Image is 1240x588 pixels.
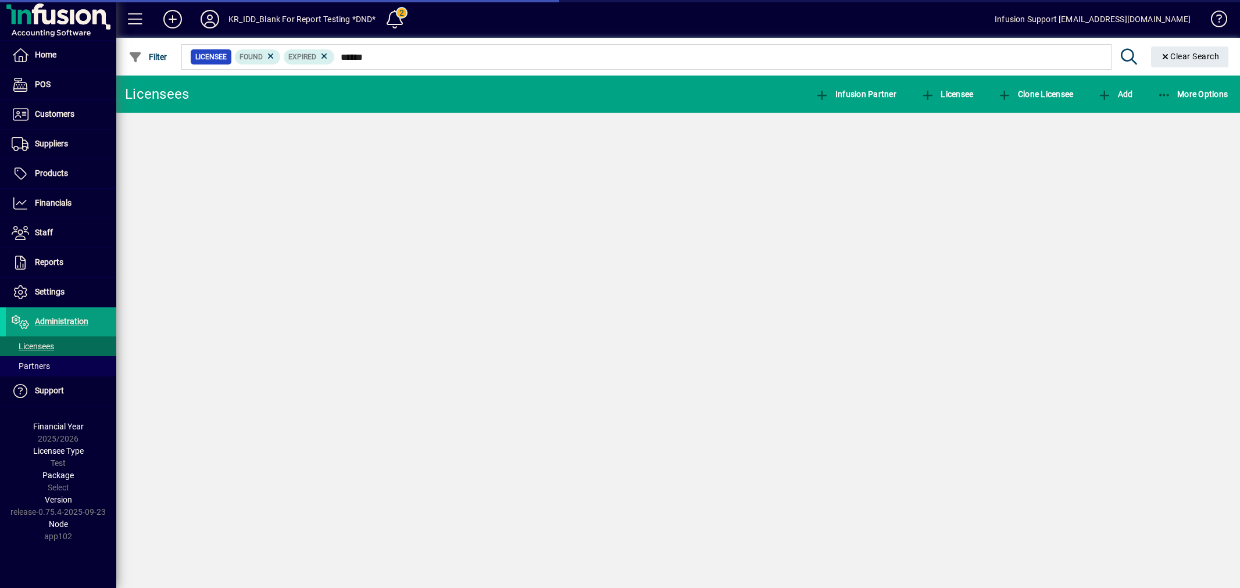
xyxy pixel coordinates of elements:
button: More Options [1155,84,1231,105]
a: Products [6,159,116,188]
mat-chip: Expiry status: Expired [284,49,334,64]
span: Home [35,50,56,59]
span: Add [1098,89,1132,99]
span: Suppliers [35,139,68,148]
button: Infusion Partner [812,84,899,105]
span: Expired [288,53,316,61]
span: Administration [35,317,88,326]
span: Clear Search [1160,52,1220,61]
span: Filter [128,52,167,62]
a: Financials [6,189,116,218]
a: Partners [6,356,116,376]
span: Financial Year [33,422,84,431]
div: Licensees [125,85,189,103]
span: POS [35,80,51,89]
span: Staff [35,228,53,237]
a: POS [6,70,116,99]
span: Reports [35,257,63,267]
span: Package [42,471,74,480]
span: Customers [35,109,74,119]
span: Licensees [12,342,54,351]
a: Licensees [6,336,116,356]
div: KR_IDD_Blank For Report Testing *DND* [228,10,376,28]
span: Version [45,495,72,504]
a: Customers [6,100,116,129]
a: Home [6,41,116,70]
button: Add [1095,84,1135,105]
a: Staff [6,218,116,248]
button: Profile [191,9,228,30]
button: Filter [126,46,170,67]
a: Reports [6,248,116,277]
span: Clone Licensee [998,89,1073,99]
span: More Options [1157,89,1228,99]
span: Support [35,386,64,395]
button: Add [154,9,191,30]
span: Node [49,519,68,529]
a: Suppliers [6,130,116,159]
span: Licensee [921,89,974,99]
span: Infusion Partner [815,89,896,99]
button: Clear [1151,46,1229,67]
span: Licensee Type [33,446,84,456]
span: Licensee [195,51,227,63]
a: Knowledge Base [1202,2,1225,40]
button: Clone Licensee [995,84,1076,105]
span: Products [35,168,68,178]
span: Settings [35,287,65,296]
mat-chip: Found Status: Found [235,49,281,64]
span: Found [240,53,263,61]
span: Financials [35,198,72,207]
button: Licensee [918,84,977,105]
a: Settings [6,278,116,307]
a: Support [6,377,116,406]
span: Partners [12,361,50,371]
div: Infusion Support [EMAIL_ADDRESS][DOMAIN_NAME] [995,10,1191,28]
